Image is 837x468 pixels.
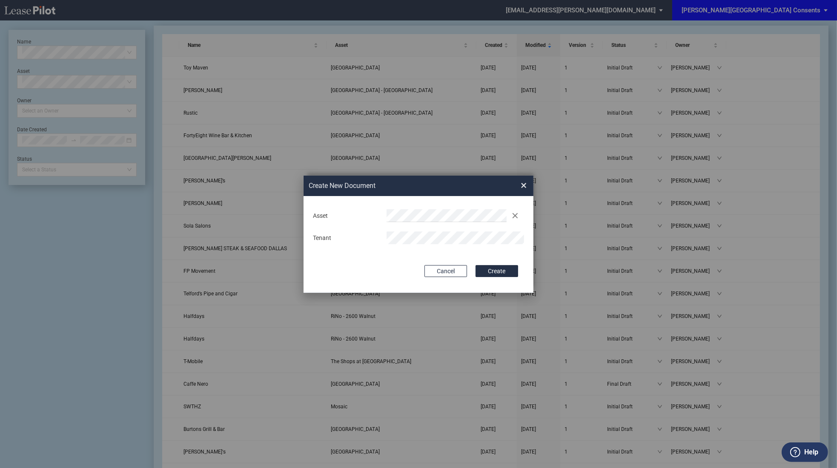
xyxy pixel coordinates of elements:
button: Cancel [424,265,467,277]
button: Create [476,265,518,277]
div: Tenant [308,234,381,243]
h2: Create New Document [309,181,490,191]
md-dialog: Create New ... [304,176,533,293]
span: × [521,179,527,192]
label: Help [804,447,818,458]
div: Asset [308,212,381,220]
